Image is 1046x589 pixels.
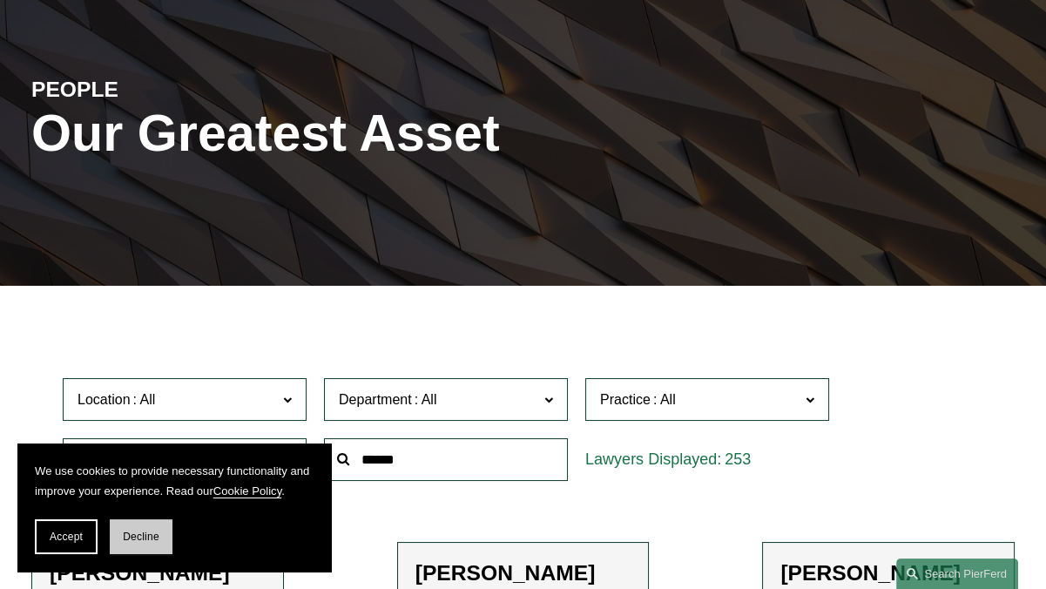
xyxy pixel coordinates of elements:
h2: [PERSON_NAME] [50,560,266,586]
section: Cookie banner [17,443,331,572]
span: Accept [50,531,83,543]
h2: [PERSON_NAME] [415,560,631,586]
p: We use cookies to provide necessary functionality and improve your experience. Read our . [35,461,314,502]
button: Decline [110,519,172,554]
h1: Our Greatest Asset [31,104,687,163]
span: Decline [123,531,159,543]
span: Location [78,392,131,407]
a: Cookie Policy [213,484,281,498]
button: Accept [35,519,98,554]
h4: PEOPLE [31,76,277,103]
a: Search this site [896,559,1018,589]
span: Department [339,392,412,407]
span: Practice [600,392,651,407]
h2: [PERSON_NAME] [780,560,996,586]
span: 253 [725,450,751,468]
